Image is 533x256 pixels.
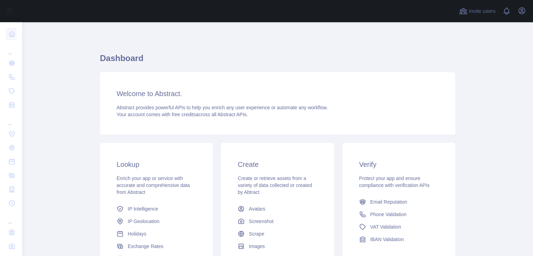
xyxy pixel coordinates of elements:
div: ... [6,42,17,56]
a: IP Geolocation [114,215,199,228]
span: Scrape [249,230,264,237]
h3: Welcome to Abstract. [117,89,439,99]
h3: Lookup [117,160,196,169]
h1: Dashboard [100,53,455,69]
div: ... [6,211,17,225]
h3: Verify [359,160,439,169]
button: Invite users [458,6,497,17]
span: Screenshot [249,218,273,225]
span: free credits [172,112,196,117]
span: Your account comes with across all Abstract APIs. [117,112,248,117]
a: Exchange Rates [114,240,199,253]
span: Phone Validation [370,211,407,218]
a: Screenshot [235,215,320,228]
a: VAT Validation [356,221,441,233]
span: Exchange Rates [128,243,163,250]
a: Holidays [114,228,199,240]
span: IP Intelligence [128,205,158,212]
span: VAT Validation [370,223,401,230]
a: IP Intelligence [114,203,199,215]
span: IP Geolocation [128,218,160,225]
div: ... [6,112,17,126]
span: Holidays [128,230,146,237]
span: Invite users [469,7,496,15]
a: Scrape [235,228,320,240]
a: IBAN Validation [356,233,441,246]
span: Avatars [249,205,265,212]
a: Phone Validation [356,208,441,221]
a: Email Reputation [356,196,441,208]
h3: Create [238,160,317,169]
span: IBAN Validation [370,236,404,243]
a: Avatars [235,203,320,215]
a: Images [235,240,320,253]
span: Protect your app and ensure compliance with verification APIs [359,176,430,188]
span: Email Reputation [370,198,407,205]
span: Abstract provides powerful APIs to help you enrich any user experience or automate any workflow. [117,105,328,110]
span: Images [249,243,265,250]
span: Enrich your app or service with accurate and comprehensive data from Abstract [117,176,190,195]
span: Create or retrieve assets from a variety of data collected or created by Abtract [238,176,312,195]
